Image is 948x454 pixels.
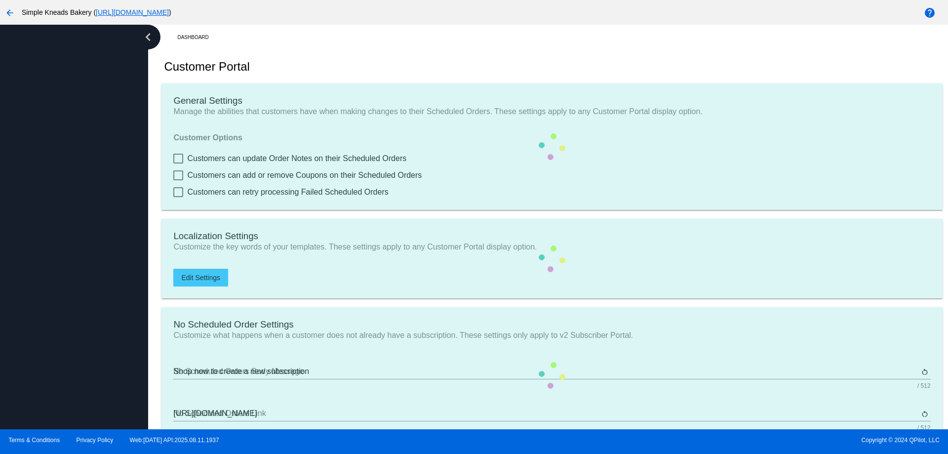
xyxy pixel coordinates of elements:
[8,437,60,444] a: Terms & Conditions
[482,437,940,444] span: Copyright © 2024 QPilot, LLC
[140,29,156,45] i: chevron_left
[164,60,249,74] h2: Customer Portal
[4,7,16,19] mat-icon: arrow_back
[924,7,936,19] mat-icon: help
[96,8,169,16] a: [URL][DOMAIN_NAME]
[130,437,219,444] a: Web:[DATE] API:2025.08.11.1937
[77,437,114,444] a: Privacy Policy
[22,8,171,16] span: Simple Kneads Bakery ( )
[177,30,217,45] a: Dashboard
